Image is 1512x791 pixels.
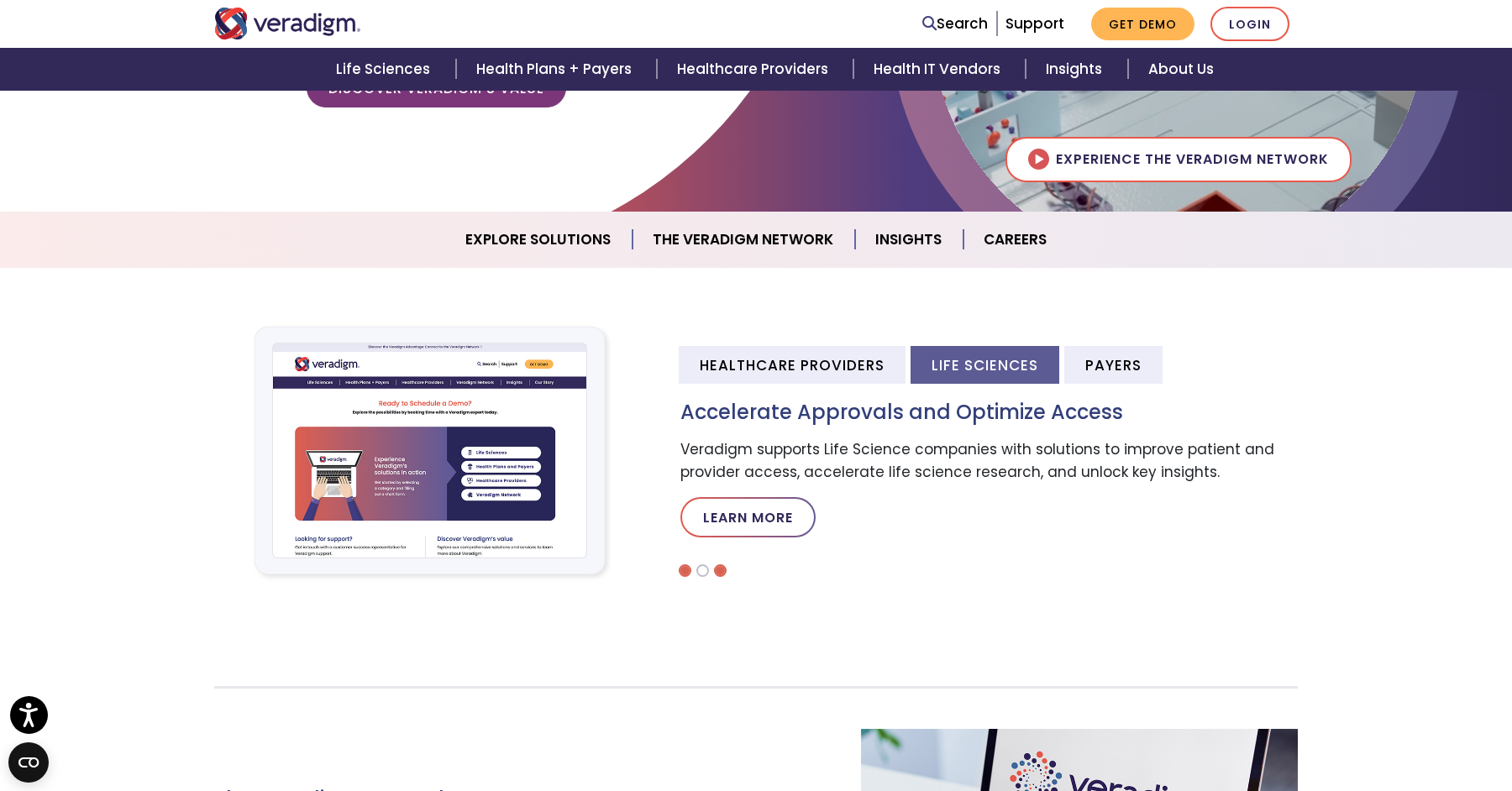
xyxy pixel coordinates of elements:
[1189,687,1492,771] iframe: Drift Chat Widget
[214,8,361,39] img: Veradigm logo
[963,218,1067,261] a: Careers
[679,346,906,384] li: Healthcare Providers
[316,48,455,91] a: Life Sciences
[1005,13,1064,34] a: Support
[911,346,1059,384] li: Life Sciences
[1064,346,1163,384] li: Payers
[680,401,1298,425] h3: Accelerate Approvals and Optimize Access
[1026,48,1127,91] a: Insights
[680,438,1298,484] p: Veradigm supports Life Science companies with solutions to improve patient and provider access, a...
[633,218,855,261] a: The Veradigm Network
[456,48,657,91] a: Health Plans + Payers
[657,48,853,91] a: Healthcare Providers
[445,218,633,261] a: Explore Solutions
[853,48,1026,91] a: Health IT Vendors
[855,218,963,261] a: Insights
[922,13,988,35] a: Search
[680,497,816,537] a: Learn More
[1210,7,1289,41] a: Login
[8,742,49,783] button: Open CMP widget
[1091,8,1194,40] a: Get Demo
[1128,48,1234,91] a: About Us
